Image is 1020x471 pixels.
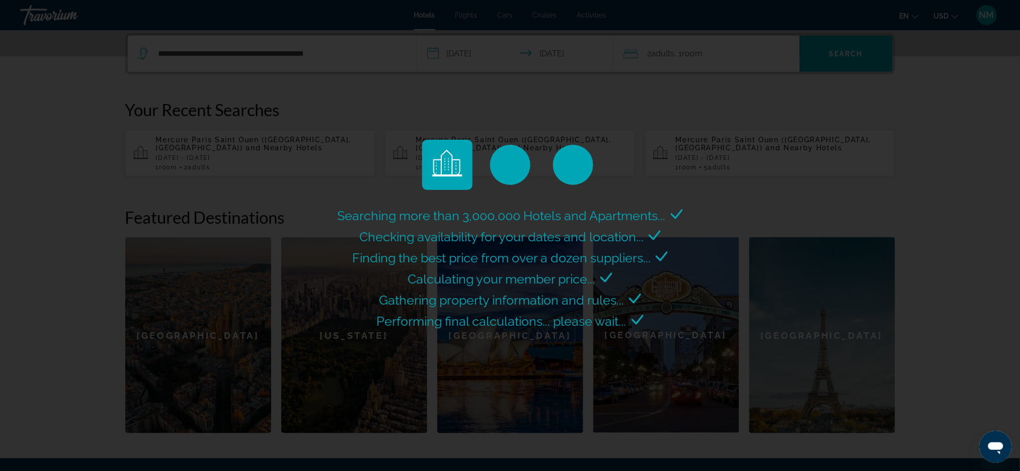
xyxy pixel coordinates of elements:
iframe: Кнопка запуска окна обмена сообщениями [980,431,1012,463]
span: Performing final calculations... please wait... [377,314,626,329]
span: Checking availability for your dates and location... [359,229,644,244]
span: Gathering property information and rules... [379,293,624,308]
span: Calculating your member price... [408,271,595,287]
span: Searching more than 3,000,000 Hotels and Apartments... [338,208,666,223]
span: Finding the best price from over a dozen suppliers... [352,250,651,265]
